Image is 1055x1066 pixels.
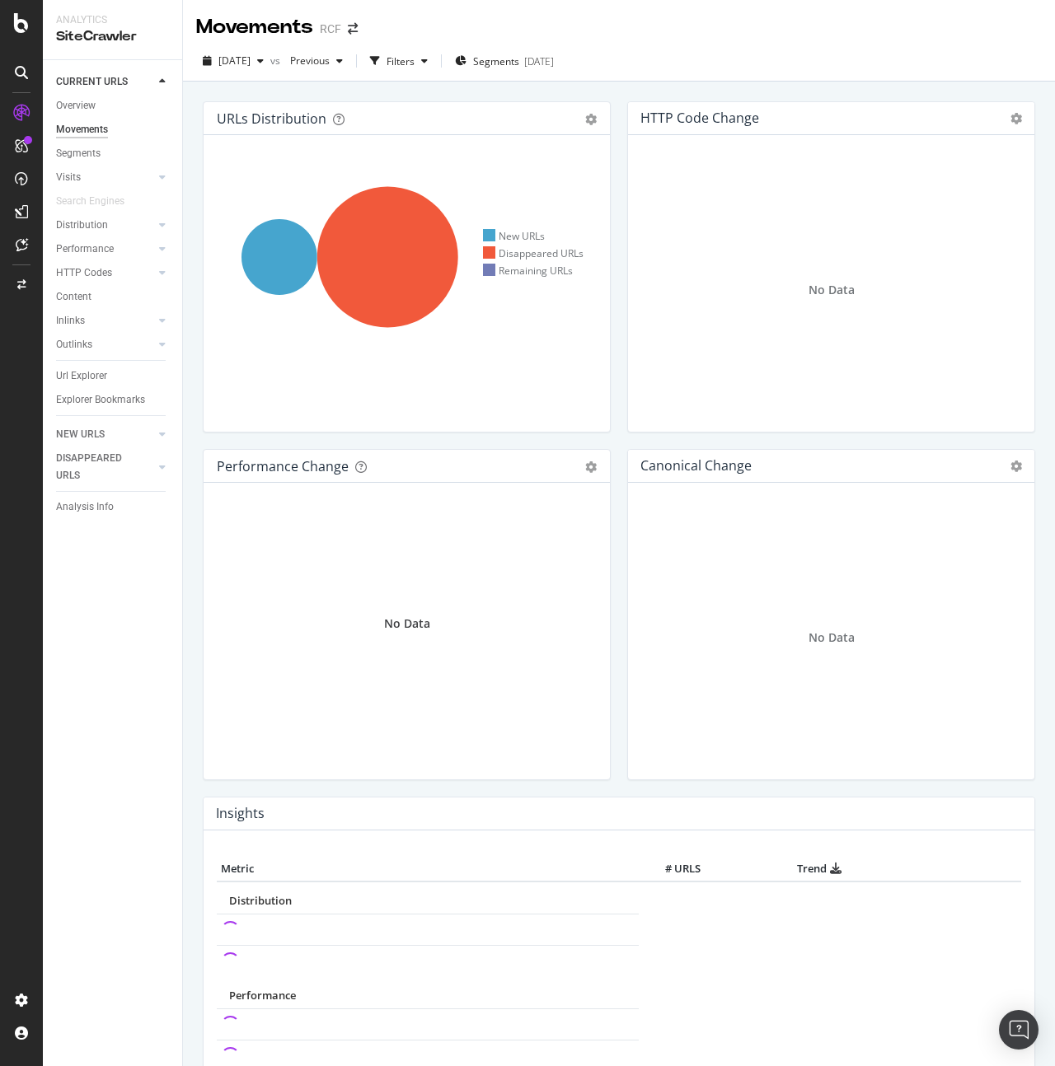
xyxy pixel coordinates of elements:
div: Content [56,288,91,306]
button: [DATE] [196,48,270,74]
span: No Data [809,282,855,298]
div: HTTP Codes [56,264,112,282]
div: SiteCrawler [56,27,169,46]
div: New URLs [483,229,546,243]
a: Movements [56,121,171,138]
div: URLs Distribution [217,110,326,127]
div: Segments [56,145,101,162]
div: Inlinks [56,312,85,330]
h4: HTTP Code Change [640,107,759,129]
button: Previous [284,48,349,74]
div: Url Explorer [56,367,107,385]
span: 2025 Sep. 2nd [218,54,251,68]
a: HTTP Codes [56,264,154,282]
span: vs [270,54,284,68]
a: Explorer Bookmarks [56,391,171,409]
span: No Data [809,629,855,646]
div: Distribution [56,217,108,234]
div: Visits [56,169,81,186]
div: Performance [56,241,114,258]
th: Metric [217,857,639,881]
div: Performance Change [217,458,349,475]
div: Outlinks [56,336,92,353]
a: CURRENT URLS [56,73,154,91]
span: Previous [284,54,330,68]
div: Analysis Info [56,498,114,516]
a: Url Explorer [56,367,171,385]
a: DISAPPEARED URLS [56,450,154,484]
a: Content [56,288,171,306]
i: Options [1010,461,1022,472]
div: arrow-right-arrow-left [348,23,358,35]
div: Analytics [56,13,169,27]
th: Trend [705,857,935,881]
div: Disappeared URLs [483,246,584,260]
a: Performance [56,241,154,258]
div: Movements [56,121,108,138]
div: Filters [387,54,415,68]
th: # URLS [639,857,705,881]
div: No Data [384,615,430,632]
a: Search Engines [56,193,141,210]
span: Distribution [229,893,292,908]
div: NEW URLS [56,426,105,443]
a: Inlinks [56,312,154,330]
a: Visits [56,169,154,186]
a: Overview [56,97,171,115]
a: Segments [56,145,171,162]
button: Segments[DATE] [448,48,560,74]
a: Analysis Info [56,498,171,516]
h4: Insights [216,802,265,825]
div: CURRENT URLS [56,73,128,91]
div: gear [585,461,597,473]
span: Segments [473,54,519,68]
button: Filters [363,48,434,74]
div: Open Intercom Messenger [999,1010,1039,1050]
div: [DATE] [524,54,554,68]
div: Overview [56,97,96,115]
a: NEW URLS [56,426,154,443]
a: Distribution [56,217,154,234]
div: Movements [196,13,313,41]
h4: Canonical Change [640,455,752,477]
div: RCF [320,21,341,37]
div: Remaining URLs [483,264,574,278]
div: DISAPPEARED URLS [56,450,139,484]
div: gear [585,114,597,125]
div: Explorer Bookmarks [56,391,145,409]
div: Search Engines [56,193,124,210]
i: Options [1010,113,1022,124]
span: Performance [229,988,296,1003]
a: Outlinks [56,336,154,353]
